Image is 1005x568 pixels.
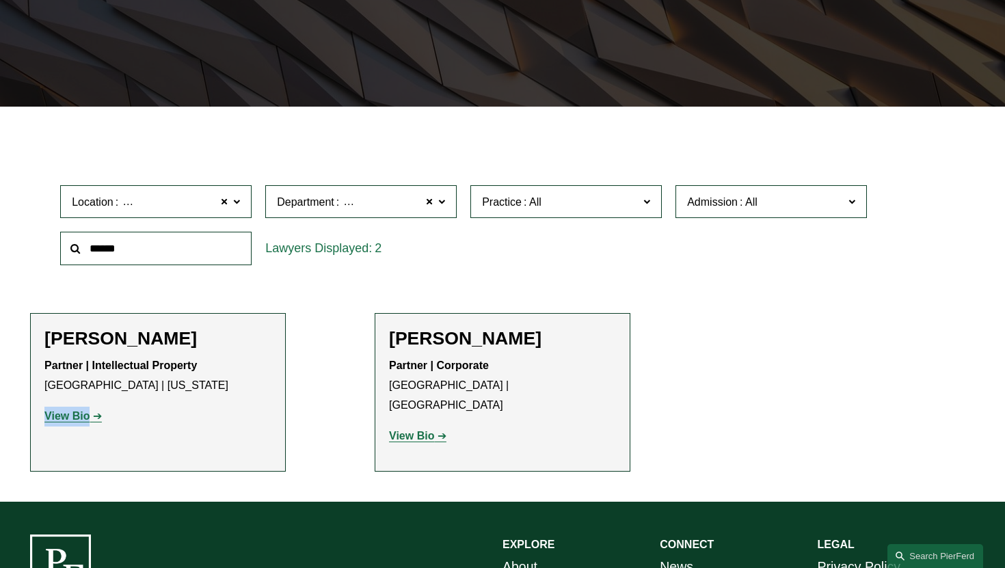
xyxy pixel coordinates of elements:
[44,356,271,396] p: [GEOGRAPHIC_DATA] | [US_STATE]
[389,360,489,371] strong: Partner | Corporate
[660,539,714,550] strong: CONNECT
[120,193,234,211] span: [GEOGRAPHIC_DATA]
[887,544,983,568] a: Search this site
[44,327,271,349] h2: [PERSON_NAME]
[389,356,616,415] p: [GEOGRAPHIC_DATA] | [GEOGRAPHIC_DATA]
[818,539,855,550] strong: LEGAL
[389,430,434,442] strong: View Bio
[687,196,738,208] span: Admission
[502,539,554,550] strong: EXPLORE
[72,196,113,208] span: Location
[277,196,334,208] span: Department
[482,196,522,208] span: Practice
[389,327,616,349] h2: [PERSON_NAME]
[44,410,102,422] a: View Bio
[44,360,197,371] strong: Partner | Intellectual Property
[44,410,90,422] strong: View Bio
[341,193,438,211] span: Intellectual Property
[389,430,446,442] a: View Bio
[375,241,381,255] span: 2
